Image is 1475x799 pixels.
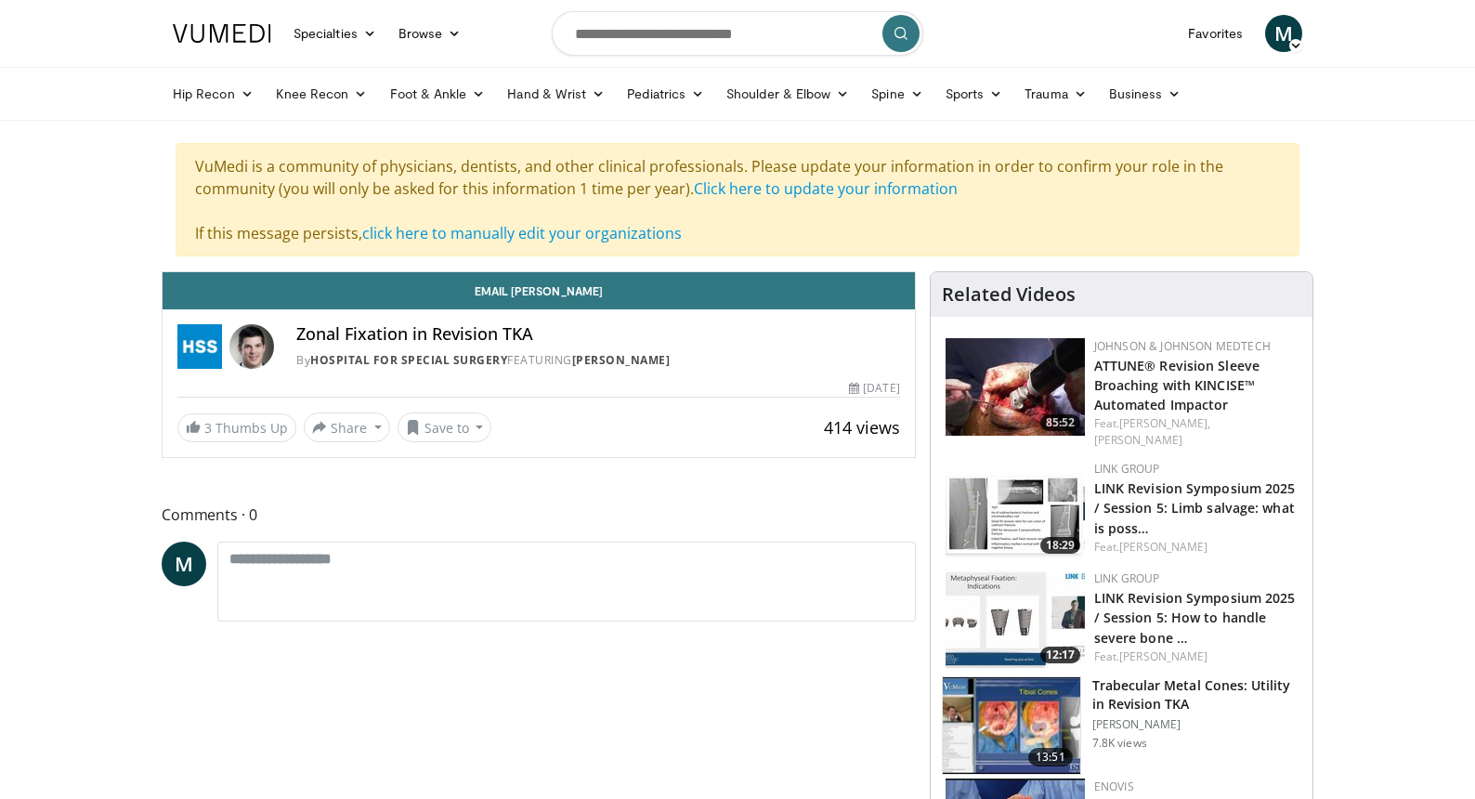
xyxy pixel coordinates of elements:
a: 13:51 Trabecular Metal Cones: Utility in Revision TKA [PERSON_NAME] 7.8K views [942,676,1301,775]
a: [PERSON_NAME] [1119,648,1207,664]
a: 3 Thumbs Up [177,413,296,442]
button: Share [304,413,390,442]
p: 7.8K views [1092,736,1147,751]
a: Favorites [1177,15,1254,52]
div: Feat. [1094,415,1298,449]
button: Save to [398,413,492,442]
h3: Trabecular Metal Cones: Utility in Revision TKA [1092,676,1301,714]
img: Avatar [229,324,274,369]
input: Search topics, interventions [552,11,923,56]
a: Hip Recon [162,75,265,112]
a: Sports [934,75,1014,112]
p: [PERSON_NAME] [1092,717,1301,732]
span: 13:51 [1028,748,1073,766]
img: cc288bf3-a1fa-4896-92c4-d329ac39a7f3.150x105_q85_crop-smart_upscale.jpg [946,461,1085,558]
h4: Zonal Fixation in Revision TKA [296,324,900,345]
a: [PERSON_NAME] [572,352,671,368]
a: Hand & Wrist [496,75,616,112]
a: Hospital for Special Surgery [310,352,507,368]
span: Comments 0 [162,503,916,527]
img: Hospital for Special Surgery [177,324,222,369]
a: 85:52 [946,338,1085,436]
img: a6cc4739-87cc-4358-abd9-235c6f460cb9.150x105_q85_crop-smart_upscale.jpg [946,338,1085,436]
a: LINK Group [1094,461,1160,477]
a: [PERSON_NAME] [1094,432,1182,448]
a: Spine [860,75,933,112]
a: [PERSON_NAME] [1119,539,1207,555]
a: Business [1098,75,1193,112]
span: 85:52 [1040,414,1080,431]
a: 18:29 [946,461,1085,558]
img: VuMedi Logo [173,24,271,43]
a: Email [PERSON_NAME] [163,272,915,309]
div: By FEATURING [296,352,900,369]
a: Enovis [1094,779,1134,794]
div: Feat. [1094,539,1298,556]
a: ATTUNE® Revision Sleeve Broaching with KINCISE™ Automated Impactor [1094,357,1260,413]
span: 414 views [824,416,900,439]
a: 12:17 [946,570,1085,668]
a: Browse [387,15,473,52]
a: Trauma [1013,75,1098,112]
h4: Related Videos [942,283,1076,306]
span: 12:17 [1040,647,1080,663]
a: click here to manually edit your organizations [362,223,682,243]
a: Knee Recon [265,75,379,112]
span: 3 [204,419,212,437]
img: 286158_0001_1.png.150x105_q85_crop-smart_upscale.jpg [943,677,1080,774]
img: 463e9b81-8a9b-46df-ab8a-52de4decb3fe.150x105_q85_crop-smart_upscale.jpg [946,570,1085,668]
div: VuMedi is a community of physicians, dentists, and other clinical professionals. Please update yo... [176,143,1299,256]
a: LINK Revision Symposium 2025 / Session 5: How to handle severe bone … [1094,589,1296,646]
a: Shoulder & Elbow [715,75,860,112]
a: Specialties [282,15,387,52]
a: Click here to update your information [694,178,958,199]
a: [PERSON_NAME], [1119,415,1210,431]
a: LINK Group [1094,570,1160,586]
a: Foot & Ankle [379,75,497,112]
div: [DATE] [849,380,899,397]
a: M [1265,15,1302,52]
a: Johnson & Johnson MedTech [1094,338,1271,354]
div: Feat. [1094,648,1298,665]
span: 18:29 [1040,537,1080,554]
a: M [162,542,206,586]
a: Pediatrics [616,75,715,112]
a: LINK Revision Symposium 2025 / Session 5: Limb salvage: what is poss… [1094,479,1296,536]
